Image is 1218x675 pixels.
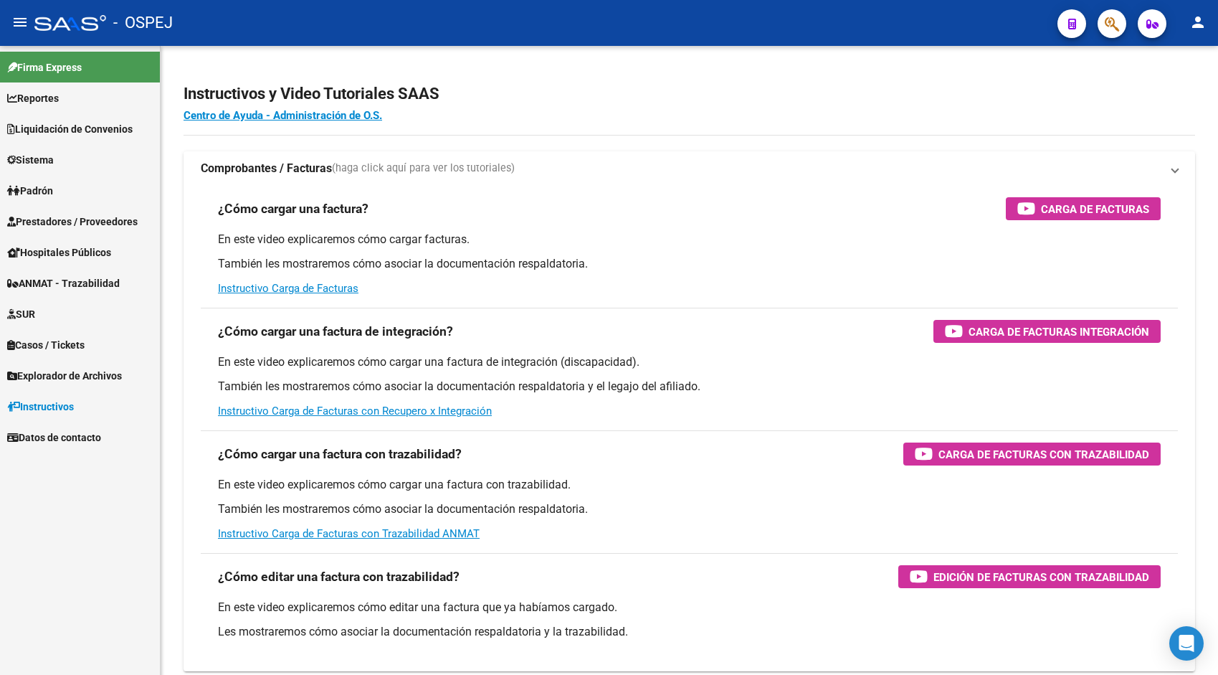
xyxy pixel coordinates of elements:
[1189,14,1207,31] mat-icon: person
[184,186,1195,671] div: Comprobantes / Facturas(haga click aquí para ver los tutoriales)
[938,445,1149,463] span: Carga de Facturas con Trazabilidad
[903,443,1161,466] button: Carga de Facturas con Trazabilidad
[218,232,1161,247] p: En este video explicaremos cómo cargar facturas.
[184,151,1195,186] mat-expansion-panel-header: Comprobantes / Facturas(haga click aquí para ver los tutoriales)
[7,275,120,291] span: ANMAT - Trazabilidad
[184,109,382,122] a: Centro de Ayuda - Administración de O.S.
[218,444,462,464] h3: ¿Cómo cargar una factura con trazabilidad?
[218,256,1161,272] p: También les mostraremos cómo asociar la documentación respaldatoria.
[1006,197,1161,220] button: Carga de Facturas
[218,354,1161,370] p: En este video explicaremos cómo cargar una factura de integración (discapacidad).
[7,245,111,260] span: Hospitales Públicos
[7,183,53,199] span: Padrón
[969,323,1149,341] span: Carga de Facturas Integración
[332,161,515,176] span: (haga click aquí para ver los tutoriales)
[218,477,1161,493] p: En este video explicaremos cómo cargar una factura con trazabilidad.
[7,214,138,230] span: Prestadores / Proveedores
[218,321,453,341] h3: ¿Cómo cargar una factura de integración?
[7,90,59,106] span: Reportes
[898,565,1161,588] button: Edición de Facturas con Trazabilidad
[113,7,173,39] span: - OSPEJ
[184,80,1195,108] h2: Instructivos y Video Tutoriales SAAS
[218,567,460,587] h3: ¿Cómo editar una factura con trazabilidad?
[933,320,1161,343] button: Carga de Facturas Integración
[7,430,101,445] span: Datos de contacto
[218,527,480,540] a: Instructivo Carga de Facturas con Trazabilidad ANMAT
[11,14,29,31] mat-icon: menu
[1169,626,1204,661] div: Open Intercom Messenger
[7,368,122,384] span: Explorador de Archivos
[218,600,1161,615] p: En este video explicaremos cómo editar una factura que ya habíamos cargado.
[1041,200,1149,218] span: Carga de Facturas
[7,337,85,353] span: Casos / Tickets
[7,306,35,322] span: SUR
[218,405,492,417] a: Instructivo Carga de Facturas con Recupero x Integración
[7,399,74,415] span: Instructivos
[7,121,133,137] span: Liquidación de Convenios
[218,501,1161,517] p: También les mostraremos cómo asociar la documentación respaldatoria.
[218,624,1161,640] p: Les mostraremos cómo asociar la documentación respaldatoria y la trazabilidad.
[218,199,368,219] h3: ¿Cómo cargar una factura?
[218,282,358,295] a: Instructivo Carga de Facturas
[933,568,1149,586] span: Edición de Facturas con Trazabilidad
[7,60,82,75] span: Firma Express
[201,161,332,176] strong: Comprobantes / Facturas
[218,379,1161,395] p: También les mostraremos cómo asociar la documentación respaldatoria y el legajo del afiliado.
[7,152,54,168] span: Sistema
